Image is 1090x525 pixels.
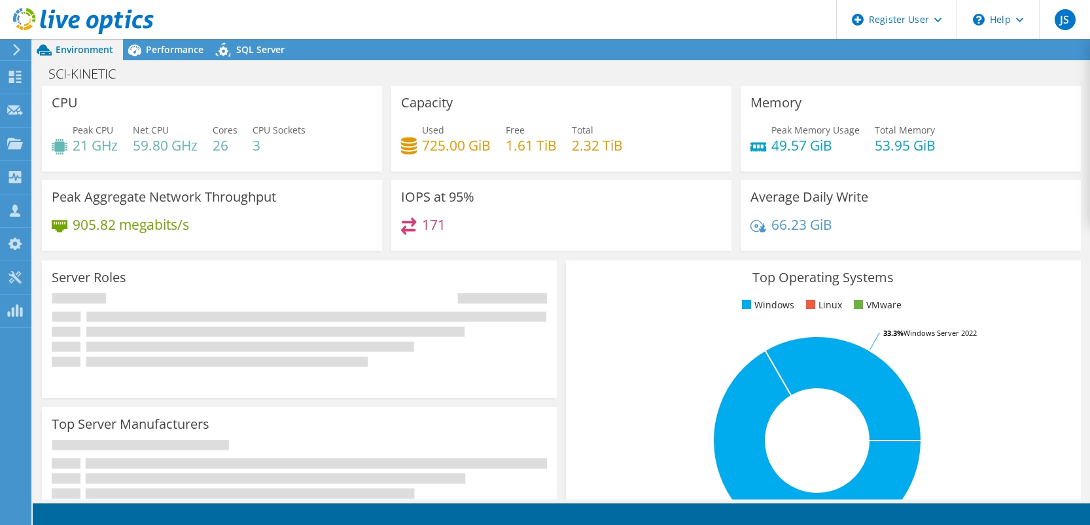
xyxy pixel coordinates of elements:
h3: Capacity [401,96,453,110]
span: Net CPU [133,124,169,136]
h4: 2.32 TiB [572,138,623,153]
h3: CPU [52,96,78,110]
span: Peak CPU [73,124,113,136]
h3: Peak Aggregate Network Throughput [52,190,276,204]
h4: 725.00 GiB [422,138,491,153]
span: SQL Server [236,43,285,56]
span: Performance [146,43,203,56]
h4: 53.95 GiB [875,138,936,153]
h3: Top Server Manufacturers [52,417,209,431]
h4: 59.80 GHz [133,138,198,153]
h4: 49.57 GiB [771,138,860,153]
h4: 21 GHz [73,138,118,153]
li: VMware [851,298,902,312]
h4: 3 [253,138,306,153]
h3: Memory [750,96,801,110]
span: Used [422,124,444,136]
span: Cores [213,124,237,136]
tspan: 33.3% [883,328,904,338]
span: Total [572,124,593,136]
h1: SCI-KINETIC [43,67,136,81]
span: Peak Memory Usage [771,124,860,136]
svg: \n [973,14,985,26]
h3: Average Daily Write [750,190,868,204]
h4: 66.23 GiB [771,217,832,232]
li: Windows [739,298,794,312]
span: CPU Sockets [253,124,306,136]
h4: 1.61 TiB [506,138,557,153]
h3: Top Operating Systems [576,270,1071,285]
h3: Server Roles [52,270,126,285]
h4: 26 [213,138,237,153]
span: Total Memory [875,124,935,136]
span: Environment [56,43,113,56]
span: JS [1055,9,1076,30]
li: Linux [803,298,842,312]
h4: 171 [422,217,446,232]
h3: IOPS at 95% [401,190,474,204]
span: Free [506,124,525,136]
tspan: Windows Server 2022 [904,328,977,338]
h4: 905.82 megabits/s [73,217,189,232]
